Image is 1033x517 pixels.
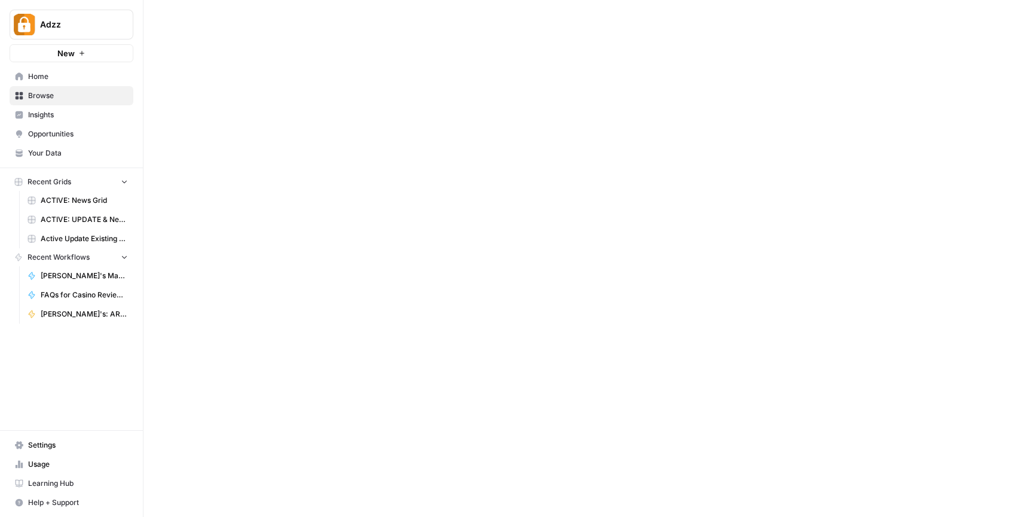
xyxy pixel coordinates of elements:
[10,44,133,62] button: New
[10,67,133,86] a: Home
[41,233,128,244] span: Active Update Existing Post
[10,124,133,144] a: Opportunities
[28,497,128,508] span: Help + Support
[41,195,128,206] span: ACTIVE: News Grid
[10,86,133,105] a: Browse
[41,270,128,281] span: [PERSON_NAME]'s Master: Arabic Casino Reviews
[28,71,128,82] span: Home
[10,144,133,163] a: Your Data
[10,10,133,39] button: Workspace: Adzz
[28,440,128,451] span: Settings
[27,252,90,263] span: Recent Workflows
[22,285,133,305] a: FAQs for Casino Review Arabic
[57,47,75,59] span: New
[10,455,133,474] a: Usage
[28,90,128,101] span: Browse
[10,493,133,512] button: Help + Support
[10,248,133,266] button: Recent Workflows
[22,191,133,210] a: ACTIVE: News Grid
[10,105,133,124] a: Insights
[40,19,112,31] span: Adzz
[28,459,128,470] span: Usage
[28,148,128,159] span: Your Data
[22,229,133,248] a: Active Update Existing Post
[41,290,128,300] span: FAQs for Casino Review Arabic
[41,309,128,320] span: [PERSON_NAME]'s: ARABIC Casino Review
[10,173,133,191] button: Recent Grids
[41,214,128,225] span: ACTIVE: UPDATE & New Casino Reviews
[22,305,133,324] a: [PERSON_NAME]'s: ARABIC Casino Review
[22,266,133,285] a: [PERSON_NAME]'s Master: Arabic Casino Reviews
[28,129,128,139] span: Opportunities
[28,110,128,120] span: Insights
[10,436,133,455] a: Settings
[22,210,133,229] a: ACTIVE: UPDATE & New Casino Reviews
[14,14,35,35] img: Adzz Logo
[10,474,133,493] a: Learning Hub
[27,177,71,187] span: Recent Grids
[28,478,128,489] span: Learning Hub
